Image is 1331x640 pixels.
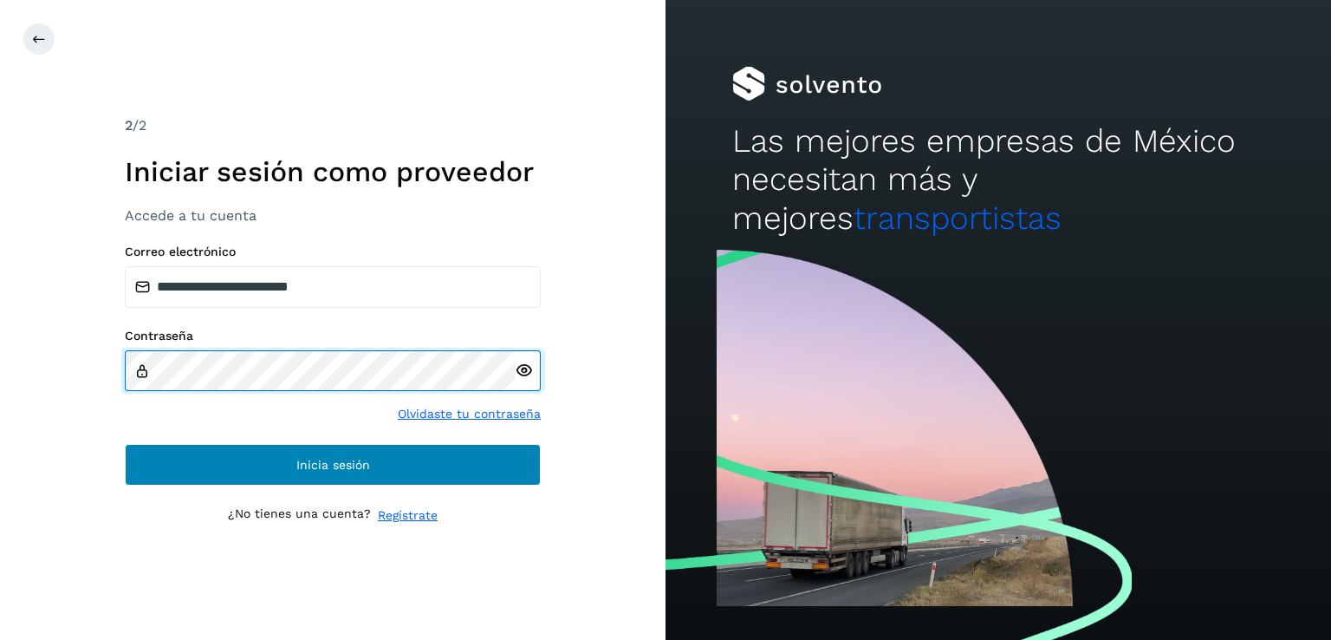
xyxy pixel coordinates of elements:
h1: Iniciar sesión como proveedor [125,155,541,188]
p: ¿No tienes una cuenta? [228,506,371,525]
label: Correo electrónico [125,245,541,259]
div: /2 [125,115,541,136]
span: Inicia sesión [296,459,370,471]
a: Regístrate [378,506,438,525]
span: transportistas [854,199,1062,237]
span: 2 [125,117,133,134]
button: Inicia sesión [125,444,541,486]
a: Olvidaste tu contraseña [398,405,541,423]
h3: Accede a tu cuenta [125,207,541,224]
h2: Las mejores empresas de México necesitan más y mejores [732,122,1264,238]
label: Contraseña [125,329,541,343]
